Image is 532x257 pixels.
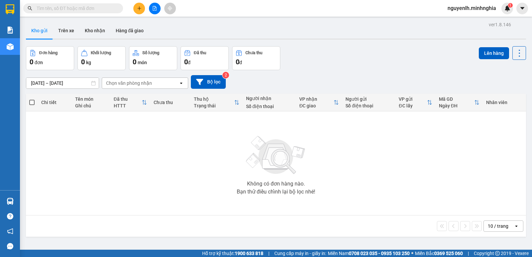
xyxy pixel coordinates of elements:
div: 10 / trang [488,223,508,229]
button: caret-down [516,3,528,14]
button: Kho nhận [79,23,110,39]
span: 0 [30,58,33,66]
span: 0 [184,58,188,66]
div: VP gửi [399,96,427,102]
button: Số lượng0món [129,46,177,70]
div: Ngày ĐH [439,103,474,108]
div: VP nhận [299,96,333,102]
div: Không có đơn hàng nào. [247,181,305,187]
span: 0 [133,58,136,66]
div: Đơn hàng [39,51,58,55]
div: ĐC giao [299,103,333,108]
strong: 0369 525 060 [434,251,463,256]
th: Toggle SortBy [110,94,151,111]
span: message [7,243,13,249]
button: Lên hàng [479,47,509,59]
div: Bạn thử điều chỉnh lại bộ lọc nhé! [237,189,315,194]
div: Trạng thái [194,103,234,108]
button: Khối lượng0kg [77,46,126,70]
span: file-add [152,6,157,11]
strong: 1900 633 818 [235,251,263,256]
span: ⚪️ [411,252,413,255]
span: Cung cấp máy in - giấy in: [274,250,326,257]
span: nguyenlh.minhnghia [442,4,501,12]
strong: 0708 023 035 - 0935 103 250 [349,251,410,256]
svg: open [179,80,184,86]
th: Toggle SortBy [436,94,483,111]
div: Đã thu [114,96,142,102]
span: Hỗ trợ kỹ thuật: [202,250,263,257]
span: | [268,250,269,257]
button: Bộ lọc [191,75,226,89]
button: Trên xe [53,23,79,39]
span: aim [168,6,172,11]
div: Ghi chú [75,103,107,108]
button: Đơn hàng0đơn [26,46,74,70]
span: | [468,250,469,257]
span: notification [7,228,13,234]
span: 1 [509,3,511,8]
span: question-circle [7,213,13,219]
th: Toggle SortBy [191,94,243,111]
div: Chọn văn phòng nhận [106,80,152,86]
th: Toggle SortBy [296,94,342,111]
div: Tên món [75,96,107,102]
button: plus [133,3,145,14]
div: Chưa thu [245,51,262,55]
div: Thu hộ [194,96,234,102]
span: đ [188,60,191,65]
button: Chưa thu0đ [232,46,280,70]
div: HTTT [114,103,142,108]
span: kg [86,60,91,65]
div: Người nhận [246,96,293,101]
span: đ [239,60,242,65]
sup: 2 [222,72,229,78]
svg: open [514,223,519,229]
div: Nhân viên [486,100,523,105]
img: icon-new-feature [504,5,510,11]
div: Chi tiết [41,100,68,105]
input: Tìm tên, số ĐT hoặc mã đơn [37,5,115,12]
input: Select a date range. [26,78,99,88]
span: món [138,60,147,65]
span: 0 [81,58,85,66]
div: Đã thu [194,51,206,55]
span: 0 [236,58,239,66]
th: Toggle SortBy [395,94,435,111]
span: search [28,6,32,11]
div: Người gửi [345,96,392,102]
button: aim [164,3,176,14]
img: solution-icon [7,27,14,34]
button: Kho gửi [26,23,53,39]
button: Hàng đã giao [110,23,149,39]
span: copyright [495,251,500,256]
span: Miền Bắc [415,250,463,257]
div: Số điện thoại [246,104,293,109]
img: warehouse-icon [7,43,14,50]
img: warehouse-icon [7,198,14,205]
div: Chưa thu [154,100,187,105]
span: plus [137,6,142,11]
img: svg+xml;base64,PHN2ZyBjbGFzcz0ibGlzdC1wbHVnX19zdmciIHhtbG5zPSJodHRwOi8vd3d3LnczLm9yZy8yMDAwL3N2Zy... [243,132,309,179]
div: Số lượng [142,51,159,55]
sup: 1 [508,3,513,8]
div: Khối lượng [91,51,111,55]
button: file-add [149,3,161,14]
span: caret-down [519,5,525,11]
div: Số điện thoại [345,103,392,108]
span: Miền Nam [328,250,410,257]
div: ver 1.8.146 [489,21,511,28]
span: đơn [35,60,43,65]
button: Đã thu0đ [181,46,229,70]
div: ĐC lấy [399,103,427,108]
img: logo-vxr [6,4,14,14]
div: Mã GD [439,96,474,102]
